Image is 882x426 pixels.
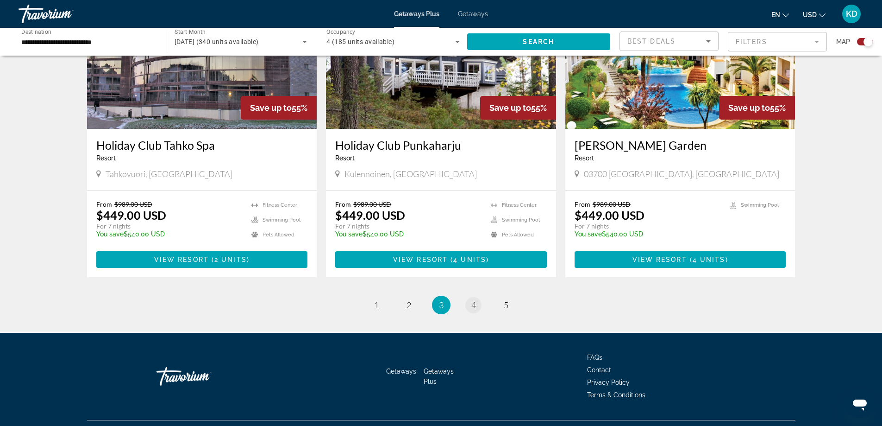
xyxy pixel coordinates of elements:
span: Start Month [175,29,206,35]
p: $540.00 USD [575,230,721,238]
span: 03700 [GEOGRAPHIC_DATA], [GEOGRAPHIC_DATA] [584,169,779,179]
p: For 7 nights [335,222,482,230]
p: $540.00 USD [335,230,482,238]
span: 4 units [693,256,726,263]
button: Filter [728,32,827,52]
button: Change currency [803,8,826,21]
span: Fitness Center [263,202,297,208]
span: Occupancy [326,29,356,35]
div: 55% [480,96,556,120]
span: Resort [575,154,594,162]
span: View Resort [632,256,687,263]
p: $449.00 USD [575,208,644,222]
button: View Resort(4 units) [575,251,786,268]
p: $449.00 USD [335,208,405,222]
a: Travorium [156,362,249,390]
span: Best Deals [627,38,676,45]
span: Search [523,38,554,45]
a: Holiday Club Punkaharju [335,138,547,152]
span: Map [836,35,850,48]
span: 4 [471,300,476,310]
span: Fitness Center [502,202,537,208]
span: Swimming Pool [263,217,300,223]
span: Swimming Pool [502,217,540,223]
button: User Menu [839,4,863,24]
span: Pets Allowed [263,232,294,238]
span: Destination [21,28,51,35]
span: 1 [374,300,379,310]
span: 2 units [214,256,247,263]
span: Resort [335,154,355,162]
button: View Resort(2 units) [96,251,308,268]
mat-select: Sort by [627,36,711,47]
span: You save [96,230,124,238]
span: You save [335,230,363,238]
nav: Pagination [87,296,795,314]
div: 55% [241,96,317,120]
span: You save [575,230,602,238]
span: [DATE] (340 units available) [175,38,259,45]
a: Getaways [386,368,416,375]
p: $540.00 USD [96,230,243,238]
button: View Resort(4 units) [335,251,547,268]
span: en [771,11,780,19]
a: Getaways Plus [424,368,454,385]
span: Swimming Pool [741,202,779,208]
p: For 7 nights [96,222,243,230]
a: [PERSON_NAME] Garden [575,138,786,152]
span: $989.00 USD [353,200,391,208]
span: Tahkovuori, [GEOGRAPHIC_DATA] [106,169,232,179]
span: ( ) [448,256,489,263]
p: For 7 nights [575,222,721,230]
span: Save up to [250,103,292,113]
span: View Resort [154,256,209,263]
span: $989.00 USD [593,200,631,208]
button: Change language [771,8,789,21]
a: Contact [587,366,611,374]
p: $449.00 USD [96,208,166,222]
span: ( ) [687,256,728,263]
span: ( ) [209,256,250,263]
span: From [96,200,112,208]
span: Save up to [728,103,770,113]
a: Privacy Policy [587,379,630,386]
span: 4 (185 units available) [326,38,394,45]
span: 2 [407,300,411,310]
span: KD [846,9,857,19]
a: Getaways [458,10,488,18]
span: Save up to [489,103,531,113]
button: Search [467,33,611,50]
span: 5 [504,300,508,310]
a: Holiday Club Tahko Spa [96,138,308,152]
span: $989.00 USD [114,200,152,208]
a: FAQs [587,354,602,361]
div: 55% [719,96,795,120]
span: From [335,200,351,208]
span: Pets Allowed [502,232,534,238]
a: Terms & Conditions [587,391,645,399]
span: Kulennoinen, [GEOGRAPHIC_DATA] [344,169,477,179]
span: 3 [439,300,444,310]
span: Resort [96,154,116,162]
span: USD [803,11,817,19]
a: Getaways Plus [394,10,439,18]
a: Travorium [19,2,111,26]
span: View Resort [393,256,448,263]
iframe: Button to launch messaging window [845,389,875,419]
span: 4 units [453,256,486,263]
span: From [575,200,590,208]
